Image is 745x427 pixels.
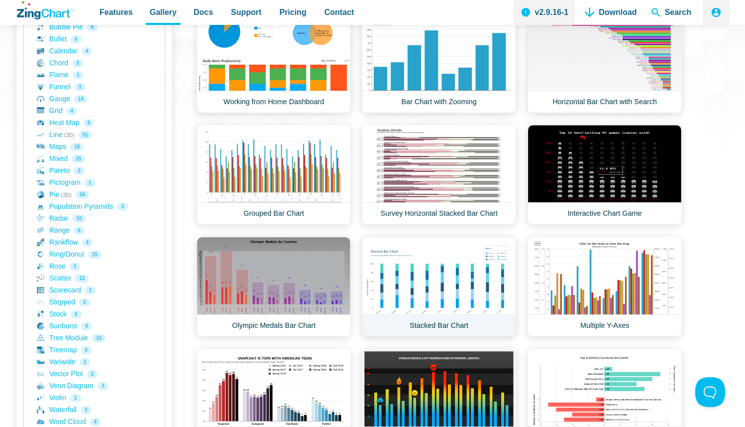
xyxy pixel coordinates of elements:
a: Multiple Y-Axes [528,237,682,337]
span: Docs [194,5,213,19]
iframe: Toggle Customer Support [695,377,725,407]
a: Survey Horizontal Stacked Bar Chart [362,125,516,225]
a: Stacked Bar Chart [362,237,516,337]
a: Olympic Medals Bar Chart [197,237,351,337]
a: Working from Home Dashboard [197,13,351,113]
a: Horizontal Bar Chart with Search [528,13,682,113]
a: Grouped Bar Chart [197,125,351,225]
span: Support [231,5,261,19]
a: Bar Chart with Zooming [362,13,516,113]
span: Contact [324,5,354,19]
span: Features [100,5,133,19]
span: Gallery [150,5,177,19]
a: ZingChart Logo. Click to return to the homepage [17,1,73,19]
a: Interactive Chart Game [528,125,682,225]
span: Pricing [279,5,306,19]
